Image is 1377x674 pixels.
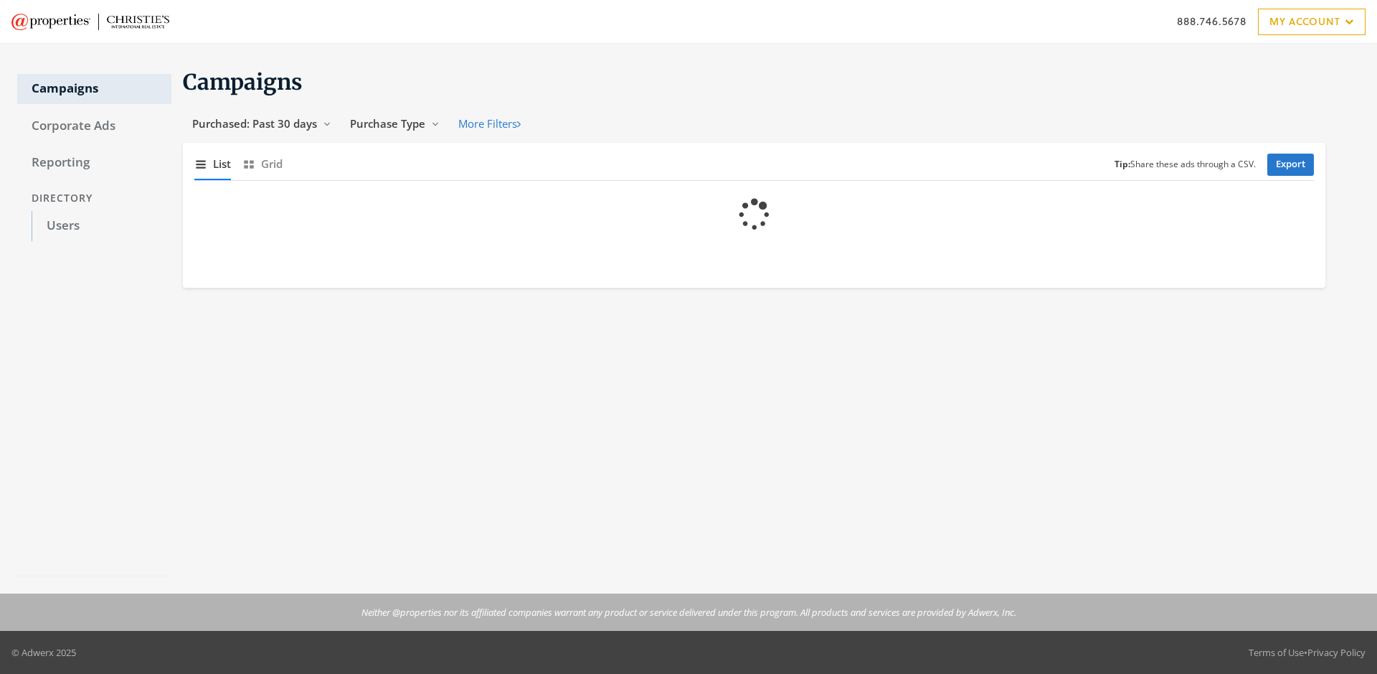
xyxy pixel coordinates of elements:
button: More Filters [449,111,530,137]
a: My Account [1258,9,1366,35]
span: Purchase Type [350,116,425,131]
button: Purchase Type [341,111,449,137]
small: Share these ads through a CSV. [1115,158,1256,172]
a: 888.746.5678 [1177,14,1246,29]
p: © Adwerx 2025 [11,645,76,660]
span: Campaigns [183,68,303,95]
span: List [213,156,231,172]
button: Purchased: Past 30 days [183,111,341,137]
button: Grid [242,149,283,179]
img: Adwerx [11,14,169,30]
p: Neither @properties nor its affiliated companies warrant any product or service delivered under t... [361,605,1016,619]
a: Corporate Ads [17,111,171,141]
span: Purchased: Past 30 days [192,116,317,131]
b: Tip: [1115,158,1130,170]
a: Campaigns [17,74,171,104]
a: Reporting [17,148,171,178]
a: Export [1267,154,1314,176]
button: List [194,149,231,179]
div: Directory [17,185,171,212]
a: Privacy Policy [1307,646,1366,659]
a: Terms of Use [1249,646,1304,659]
div: • [1249,645,1366,660]
a: Users [32,211,171,241]
span: Grid [261,156,283,172]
